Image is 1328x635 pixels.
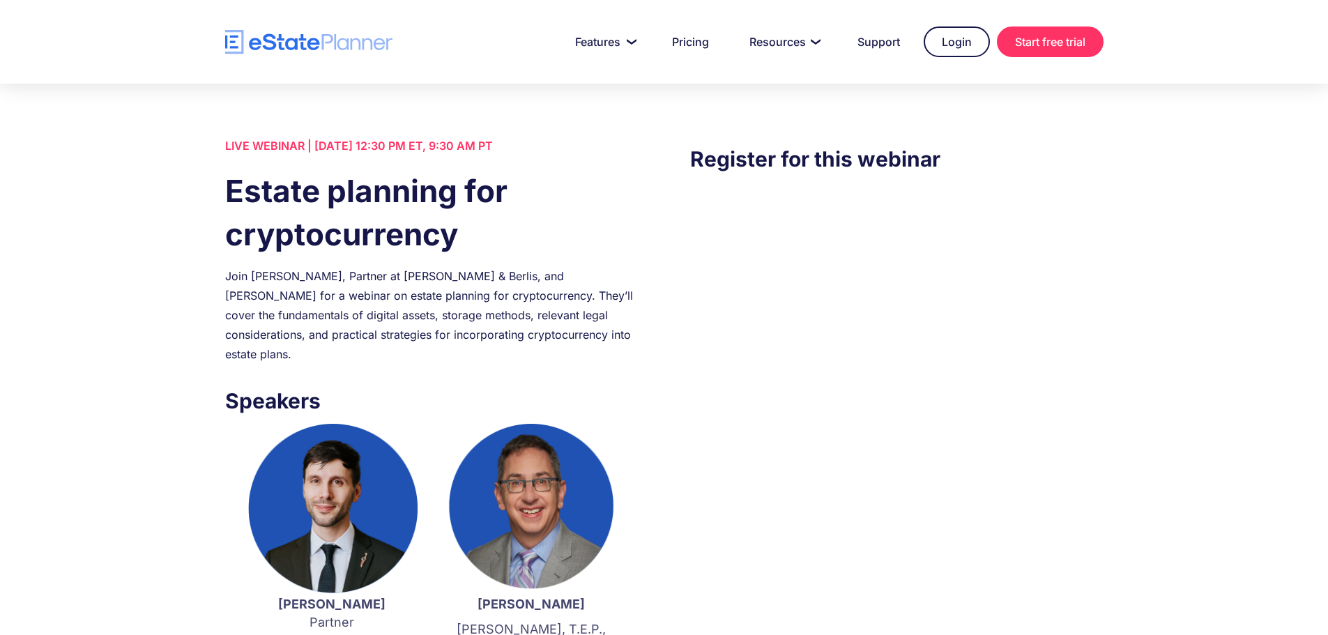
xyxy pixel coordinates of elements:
[225,169,638,256] h1: Estate planning for cryptocurrency
[558,28,648,56] a: Features
[246,595,418,632] p: Partner
[841,28,917,56] a: Support
[478,597,585,611] strong: [PERSON_NAME]
[278,597,386,611] strong: [PERSON_NAME]
[924,26,990,57] a: Login
[997,26,1104,57] a: Start free trial
[655,28,726,56] a: Pricing
[733,28,834,56] a: Resources
[225,385,638,417] h3: Speakers
[690,143,1103,175] h3: Register for this webinar
[225,136,638,155] div: LIVE WEBINAR | [DATE] 12:30 PM ET, 9:30 AM PT
[225,266,638,364] div: Join [PERSON_NAME], Partner at [PERSON_NAME] & Berlis, and [PERSON_NAME] for a webinar on estate ...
